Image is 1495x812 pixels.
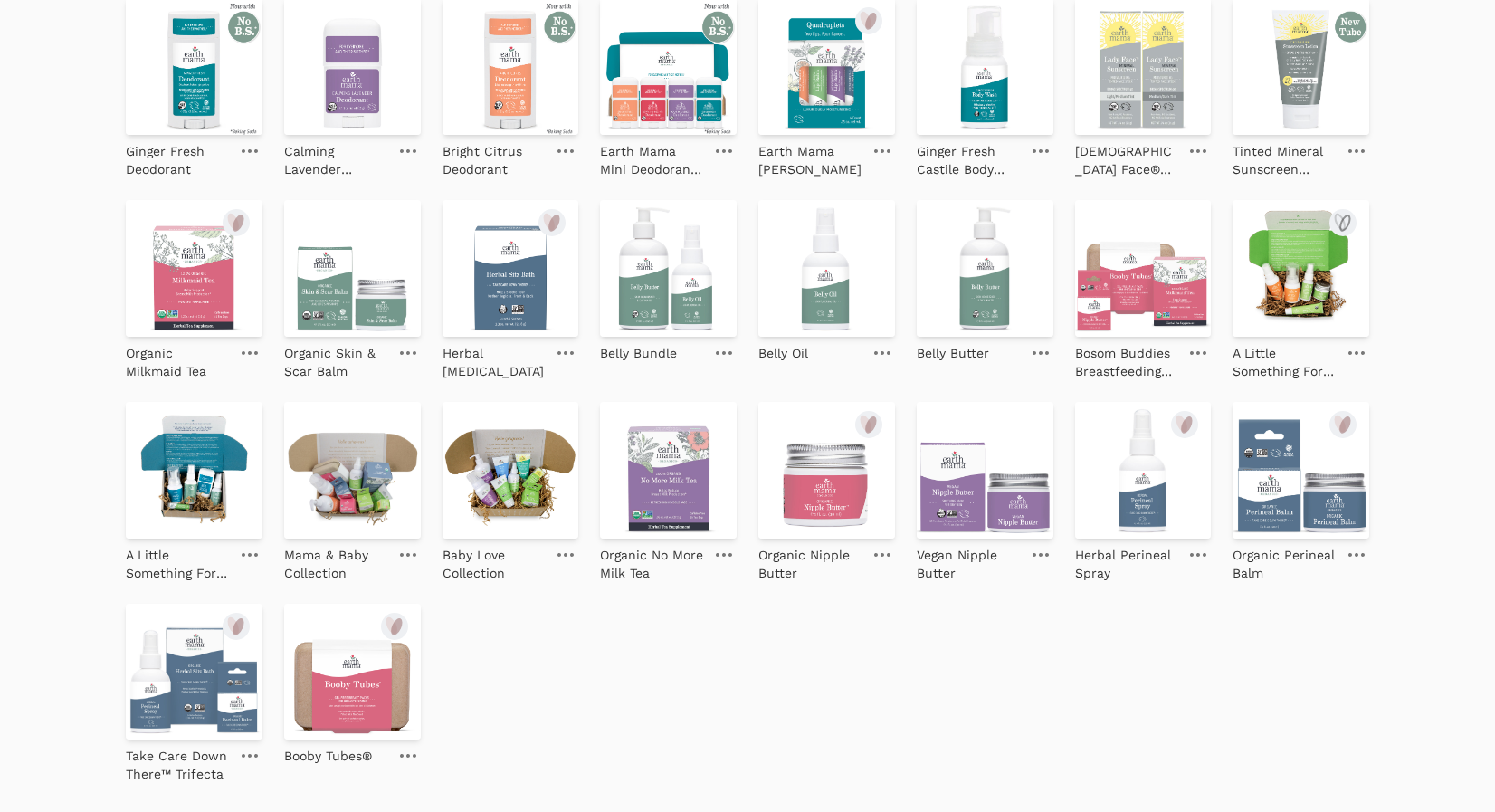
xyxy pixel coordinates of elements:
[284,604,421,740] img: Booby Tubes®
[284,539,388,582] a: Mama & Baby Collection
[1233,546,1337,582] p: Organic Perineal Balm
[1233,142,1337,178] p: Tinted Mineral Sunscreen Lotion SPF 40
[917,402,1053,539] img: Vegan Nipple Butter
[443,135,547,178] a: Bright Citrus Deodorant
[126,604,262,740] img: Take Care Down There™ Trifecta
[600,344,677,362] p: Belly Bundle
[917,142,1021,178] p: Ginger Fresh Castile Body Wash
[126,142,230,178] p: Ginger Fresh Deodorant
[126,200,262,337] img: Organic Milkmaid Tea
[758,539,862,582] a: Organic Nipple Butter
[1075,344,1179,380] p: Bosom Buddies Breastfeeding Bundle
[600,539,704,582] a: Organic No More Milk Tea
[917,135,1021,178] a: Ginger Fresh Castile Body Wash
[284,402,421,539] img: Mama & Baby Collection
[126,539,230,582] a: A Little Something For Mama-To-Be
[600,200,737,337] img: Belly Bundle
[126,337,230,380] a: Organic Milkmaid Tea
[1075,337,1179,380] a: Bosom Buddies Breastfeeding Bundle
[1075,142,1179,178] p: [DEMOGRAPHIC_DATA] Face® Tinted Mineral Sunscreen Face Stick SPF 40
[284,747,372,765] p: Booby Tubes®
[284,142,388,178] p: Calming Lavender Deodorant
[600,135,704,178] a: Earth Mama Mini Deodorant 4-pack
[126,135,230,178] a: Ginger Fresh Deodorant
[443,402,579,539] img: Baby Love Collection
[126,546,230,582] p: A Little Something For Mama-To-Be
[284,200,421,337] img: Organic Skin & Scar Balm
[917,344,989,362] p: Belly Butter
[600,142,704,178] p: Earth Mama Mini Deodorant 4-pack
[1233,539,1337,582] a: Organic Perineal Balm
[758,402,895,539] img: Organic Nipple Butter
[1075,135,1179,178] a: [DEMOGRAPHIC_DATA] Face® Tinted Mineral Sunscreen Face Stick SPF 40
[443,546,547,582] p: Baby Love Collection
[758,200,895,337] img: Belly Oil
[917,337,989,362] a: Belly Butter
[284,740,372,765] a: Booby Tubes®
[443,344,547,380] p: Herbal [MEDICAL_DATA]
[758,135,862,178] a: Earth Mama [PERSON_NAME]
[1233,402,1369,539] img: Organic Perineal Balm
[1233,135,1337,178] a: Tinted Mineral Sunscreen Lotion SPF 40
[1075,539,1179,582] a: Herbal Perineal Spray
[1075,200,1212,337] img: Bosom Buddies Breastfeeding Bundle
[758,546,862,582] p: Organic Nipple Butter
[443,200,579,337] img: Herbal Sitz Bath
[917,539,1021,582] a: Vegan Nipple Butter
[284,546,388,582] p: Mama & Baby Collection
[600,546,704,582] p: Organic No More Milk Tea
[126,740,230,783] a: Take Care Down There™ Trifecta
[284,135,388,178] a: Calming Lavender Deodorant
[126,402,262,539] img: A Little Something For Mama-To-Be
[443,142,547,178] p: Bright Citrus Deodorant
[1233,200,1369,337] img: A Little Something For Baby
[1233,337,1337,380] a: A Little Something For Baby
[758,142,862,178] p: Earth Mama [PERSON_NAME]
[443,539,547,582] a: Baby Love Collection
[600,402,737,539] img: Organic No More Milk Tea
[284,344,388,380] p: Organic Skin & Scar Balm
[1075,546,1179,582] p: Herbal Perineal Spray
[600,337,677,362] a: Belly Bundle
[917,200,1053,337] img: Belly Butter
[758,344,808,362] p: Belly Oil
[284,337,388,380] a: Organic Skin & Scar Balm
[917,546,1021,582] p: Vegan Nipple Butter
[443,337,547,380] a: Herbal [MEDICAL_DATA]
[126,747,230,783] p: Take Care Down There™ Trifecta
[758,337,808,362] a: Belly Oil
[1233,344,1337,380] p: A Little Something For Baby
[126,344,230,380] p: Organic Milkmaid Tea
[1075,402,1212,539] img: Herbal Perineal Spray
